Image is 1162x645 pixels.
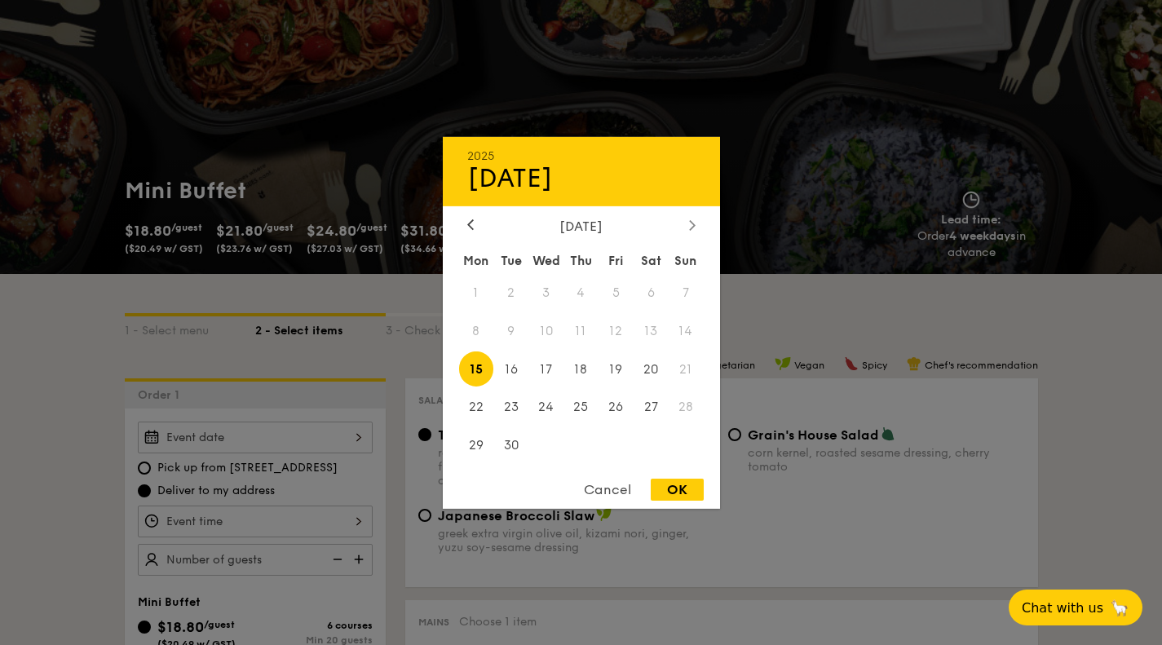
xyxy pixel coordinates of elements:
span: 🦙 [1110,599,1129,617]
div: Wed [528,245,563,275]
span: 25 [563,390,599,425]
span: 10 [528,313,563,348]
span: 20 [634,351,669,387]
span: 22 [459,390,494,425]
span: 14 [669,313,704,348]
div: Fri [599,245,634,275]
span: 17 [528,351,563,387]
span: 11 [563,313,599,348]
span: 26 [599,390,634,425]
span: 13 [634,313,669,348]
div: Sun [669,245,704,275]
span: 15 [459,351,494,387]
button: Chat with us🦙 [1009,590,1142,625]
div: [DATE] [467,218,696,233]
span: 19 [599,351,634,387]
span: 4 [563,275,599,310]
span: 29 [459,428,494,463]
span: 5 [599,275,634,310]
div: Mon [459,245,494,275]
span: 23 [493,390,528,425]
span: 30 [493,428,528,463]
span: 1 [459,275,494,310]
div: Tue [493,245,528,275]
span: Chat with us [1022,600,1103,616]
div: OK [651,479,704,501]
span: 7 [669,275,704,310]
span: 21 [669,351,704,387]
div: 2025 [467,148,696,162]
span: 27 [634,390,669,425]
span: 12 [599,313,634,348]
span: 3 [528,275,563,310]
span: 6 [634,275,669,310]
span: 8 [459,313,494,348]
div: [DATE] [467,162,696,193]
span: 9 [493,313,528,348]
div: Thu [563,245,599,275]
span: 2 [493,275,528,310]
div: Cancel [568,479,647,501]
span: 28 [669,390,704,425]
span: 24 [528,390,563,425]
span: 16 [493,351,528,387]
span: 18 [563,351,599,387]
div: Sat [634,245,669,275]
